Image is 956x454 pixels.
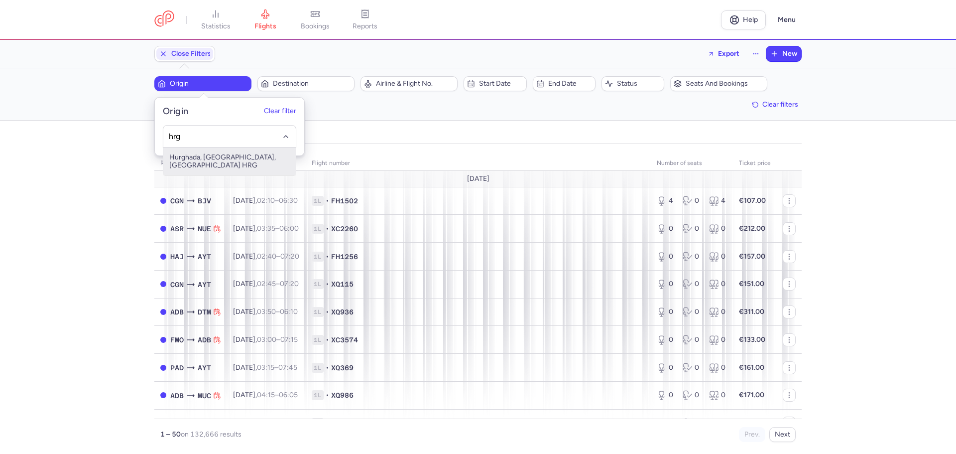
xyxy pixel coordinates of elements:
[312,418,324,428] span: 1L
[709,418,727,428] div: 0
[709,196,727,206] div: 4
[312,224,324,234] span: 1L
[326,279,329,289] span: •
[301,22,330,31] span: bookings
[312,196,324,206] span: 1L
[769,427,796,442] button: Next
[464,76,526,91] button: Start date
[233,280,299,288] span: [DATE],
[739,307,764,316] strong: €311.00
[257,363,297,372] span: –
[257,335,298,344] span: –
[257,335,276,344] time: 03:00
[279,196,298,205] time: 06:30
[198,390,211,401] span: MUC
[340,9,390,31] a: reports
[331,279,354,289] span: XQ115
[782,50,797,58] span: New
[257,252,299,261] span: –
[257,224,299,233] span: –
[201,22,231,31] span: statistics
[739,427,765,442] button: Prev.
[257,280,276,288] time: 02:45
[154,10,174,29] a: CitizenPlane red outlined logo
[169,131,291,142] input: -searchbox
[683,252,701,262] div: 0
[657,418,675,428] div: 0
[198,418,211,429] span: BER
[326,363,329,373] span: •
[326,418,329,428] span: •
[657,390,675,400] div: 0
[739,391,764,399] strong: €171.00
[233,363,297,372] span: [DATE],
[762,101,798,108] span: Clear filters
[257,391,298,399] span: –
[171,50,211,58] span: Close Filters
[278,363,297,372] time: 07:45
[257,391,275,399] time: 04:15
[326,390,329,400] span: •
[280,252,299,261] time: 07:20
[331,196,358,206] span: FH1502
[331,363,354,373] span: XQ369
[657,335,675,345] div: 0
[683,390,701,400] div: 0
[331,418,354,428] span: XQ966
[657,252,675,262] div: 0
[254,22,276,31] span: flights
[709,307,727,317] div: 0
[170,362,184,373] span: PAD
[290,9,340,31] a: bookings
[280,335,298,344] time: 07:15
[170,390,184,401] span: ADB
[191,9,240,31] a: statistics
[709,390,727,400] div: 0
[257,196,275,205] time: 02:10
[617,80,661,88] span: Status
[331,252,358,262] span: FH1256
[198,334,211,345] span: ADB
[279,224,299,233] time: 06:00
[709,279,727,289] div: 0
[257,76,355,91] button: Destination
[233,307,298,316] span: [DATE],
[326,335,329,345] span: •
[279,391,298,399] time: 06:05
[739,196,766,205] strong: €107.00
[154,76,251,91] button: Origin
[312,390,324,400] span: 1L
[709,224,727,234] div: 0
[257,196,298,205] span: –
[198,223,211,234] span: NUE
[479,80,523,88] span: Start date
[181,430,241,439] span: on 132,666 results
[312,279,324,289] span: 1L
[312,307,324,317] span: 1L
[326,196,329,206] span: •
[264,108,296,116] button: Clear filter
[170,195,184,206] span: CGN
[331,335,358,345] span: XC3574
[657,363,675,373] div: 0
[331,307,354,317] span: XQ936
[683,224,701,234] div: 0
[748,97,802,112] button: Clear filters
[683,418,701,428] div: 0
[701,46,746,62] button: Export
[257,363,274,372] time: 03:15
[198,362,211,373] span: AYT
[657,224,675,234] div: 0
[198,306,211,317] span: DTM
[326,224,329,234] span: •
[772,10,802,29] button: Menu
[160,430,181,439] strong: 1 – 50
[257,307,298,316] span: –
[718,50,739,57] span: Export
[170,279,184,290] span: CGN
[739,363,764,372] strong: €161.00
[198,251,211,262] span: AYT
[170,306,184,317] span: ADB
[657,279,675,289] div: 0
[233,252,299,261] span: [DATE],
